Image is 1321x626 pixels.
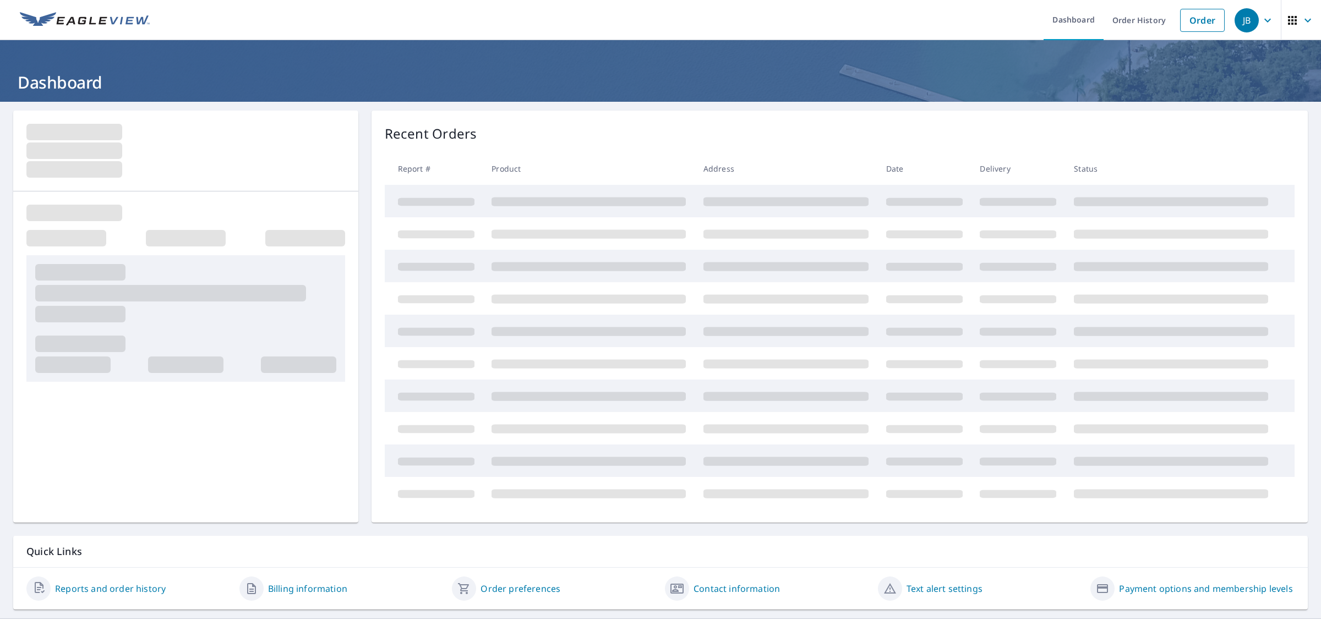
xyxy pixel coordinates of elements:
[55,582,166,595] a: Reports and order history
[695,152,877,185] th: Address
[1065,152,1277,185] th: Status
[13,71,1308,94] h1: Dashboard
[907,582,982,595] a: Text alert settings
[694,582,780,595] a: Contact information
[26,545,1295,558] p: Quick Links
[483,152,695,185] th: Product
[1119,582,1292,595] a: Payment options and membership levels
[385,152,483,185] th: Report #
[1180,9,1225,32] a: Order
[877,152,971,185] th: Date
[971,152,1065,185] th: Delivery
[20,12,150,29] img: EV Logo
[481,582,560,595] a: Order preferences
[1235,8,1259,32] div: JB
[268,582,347,595] a: Billing information
[385,124,477,144] p: Recent Orders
